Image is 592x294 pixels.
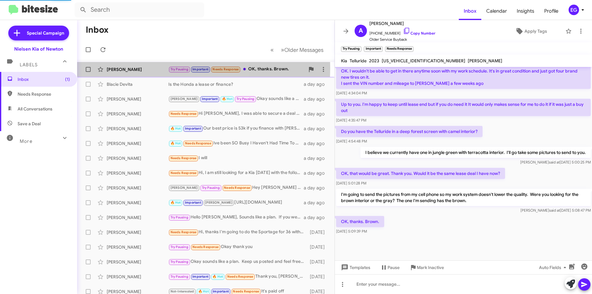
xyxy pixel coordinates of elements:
[336,216,384,227] p: OK, thanks. Brown.
[192,275,208,279] span: Important
[304,111,330,117] div: a day ago
[549,208,560,213] span: said at
[171,126,181,130] span: 🔥 Hot
[304,140,330,147] div: a day ago
[233,289,259,293] span: Needs Response
[336,181,366,185] span: [DATE] 5:01:28 PM
[385,46,413,52] small: Needs Response
[524,26,547,37] span: Apply Tags
[267,43,327,56] nav: Page navigation example
[304,170,330,176] div: a day ago
[65,76,70,82] span: (1)
[350,58,367,64] span: Telluride
[364,46,382,52] small: Important
[168,273,307,280] div: Thank you, [PERSON_NAME]!
[171,275,188,279] span: Try Pausing
[168,66,305,73] div: OK, thanks. Brown.
[336,99,591,116] p: Up to you. I'm happy to keep until lease end but if you do need it It would only makes sense for ...
[171,156,197,160] span: Needs Response
[168,81,304,87] div: Is the Honda a lease or finance?
[198,289,209,293] span: 🔥 Hot
[8,26,69,40] a: Special Campaign
[304,185,330,191] div: a day ago
[18,106,52,112] span: All Conversations
[563,5,585,15] button: EG
[107,214,168,221] div: [PERSON_NAME]
[336,91,367,95] span: [DATE] 4:34:04 PM
[336,65,591,89] p: OK. I wouldn't be able to get in there anytime soon with my work schedule. It's in great conditio...
[107,200,168,206] div: [PERSON_NAME]
[171,141,181,145] span: 🔥 Hot
[171,67,188,71] span: Try Pausing
[224,186,250,190] span: Needs Response
[171,215,188,219] span: Try Pausing
[304,81,330,87] div: a day ago
[512,2,539,20] a: Insights
[107,96,168,102] div: [PERSON_NAME]
[107,259,168,265] div: [PERSON_NAME]
[336,139,367,143] span: [DATE] 4:54:48 PM
[481,2,512,20] a: Calendar
[459,2,481,20] a: Inbox
[168,95,304,102] div: Okay sounds like a plan.
[304,155,330,161] div: a day ago
[75,2,204,17] input: Search
[212,275,223,279] span: 🔥 Hot
[107,229,168,235] div: [PERSON_NAME]
[375,262,405,273] button: Pause
[336,118,366,122] span: [DATE] 4:35:47 PM
[168,229,307,236] div: Hi, thanks I'm going to do the Sportage for 36 with 7k down, at [GEOGRAPHIC_DATA] in [GEOGRAPHIC_...
[171,245,188,249] span: Try Pausing
[171,230,197,234] span: Needs Response
[569,5,579,15] div: EG
[168,125,304,132] div: Our best price is 53k if you finance with [PERSON_NAME].
[14,46,63,52] div: Nielsen Kia of Newton
[20,139,32,144] span: More
[168,243,307,251] div: Okay thank you
[185,201,201,205] span: Important
[18,121,41,127] span: Save a Deal
[213,289,229,293] span: Important
[336,189,591,206] p: I'm going to send the pictures from my cell phone so my work system doesn't lower the quality. We...
[212,67,239,71] span: Needs Response
[549,160,560,164] span: said at
[281,46,284,54] span: »
[520,160,591,164] span: [PERSON_NAME] [DATE] 5:00:25 PM
[360,147,591,158] p: I believe we currently have one in jungle green with terracotta interior. I'll go take some pictu...
[403,31,435,35] a: Copy Number
[369,36,435,43] span: Older Service Buyback
[168,214,304,221] div: Hello [PERSON_NAME], Sounds like a plan. If you were ever interested in purchasing before June I'...
[539,262,569,273] span: Auto Fields
[405,262,449,273] button: Mark Inactive
[171,112,197,116] span: Needs Response
[171,186,198,190] span: [PERSON_NAME]
[267,43,277,56] button: Previous
[168,155,304,162] div: I will
[340,262,370,273] span: Templates
[18,91,70,97] span: Needs Response
[107,111,168,117] div: [PERSON_NAME]
[18,76,70,82] span: Inbox
[107,140,168,147] div: [PERSON_NAME]
[171,289,194,293] span: Not-Interested
[307,274,330,280] div: [DATE]
[341,58,347,64] span: Kia
[277,43,327,56] button: Next
[185,126,201,130] span: Important
[284,47,323,53] span: Older Messages
[304,200,330,206] div: a day ago
[236,97,254,101] span: Try Pausing
[341,46,361,52] small: Try Pausing
[369,27,435,36] span: [PHONE_NUMBER]
[227,275,253,279] span: Needs Response
[520,208,591,213] span: [PERSON_NAME] [DATE] 5:08:47 PM
[107,66,168,72] div: [PERSON_NAME]
[192,67,208,71] span: Important
[388,262,400,273] span: Pause
[499,26,562,37] button: Apply Tags
[304,96,330,102] div: a day ago
[202,97,218,101] span: Important
[335,262,375,273] button: Templates
[369,58,379,64] span: 2023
